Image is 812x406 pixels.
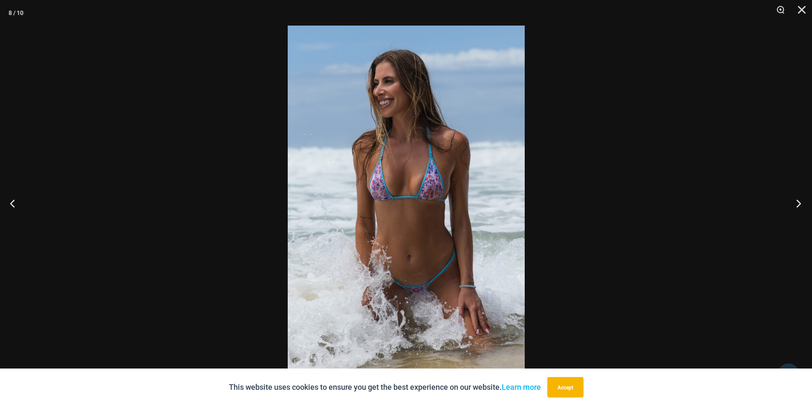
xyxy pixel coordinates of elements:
[502,383,541,392] a: Learn more
[9,6,23,19] div: 8 / 10
[229,381,541,394] p: This website uses cookies to ensure you get the best experience on our website.
[780,182,812,225] button: Next
[547,377,584,397] button: Accept
[288,26,525,380] img: Havana Club Fireworks 312 Tri Top 451 Thong 07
